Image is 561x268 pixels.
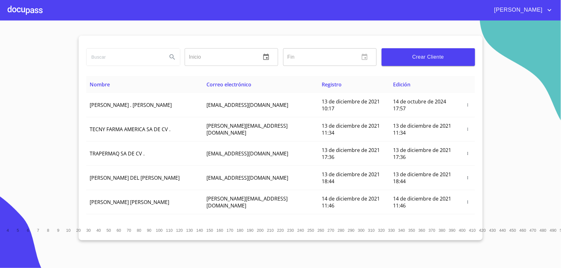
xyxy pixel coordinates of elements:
span: 460 [520,228,526,233]
button: 250 [306,225,316,235]
span: 80 [137,228,141,233]
span: Edición [393,81,411,88]
span: 290 [348,228,355,233]
span: 210 [267,228,274,233]
button: 170 [225,225,235,235]
span: [PERSON_NAME] [490,5,546,15]
span: 120 [176,228,183,233]
span: 200 [257,228,264,233]
button: 360 [417,225,427,235]
span: 260 [318,228,324,233]
span: 370 [429,228,435,233]
span: 490 [550,228,557,233]
button: 220 [276,225,286,235]
span: 15 de diciembre de 2021 18:52 [393,219,451,233]
button: 390 [447,225,457,235]
span: 150 [206,228,213,233]
button: account of current user [490,5,553,15]
span: 470 [530,228,536,233]
span: 230 [287,228,294,233]
button: 9 [53,225,63,235]
button: 280 [336,225,346,235]
button: 310 [367,225,377,235]
button: 130 [185,225,195,235]
span: Crear Cliente [387,53,470,61]
button: 10 [63,225,74,235]
span: 220 [277,228,284,233]
button: 30 [84,225,94,235]
button: 440 [498,225,508,235]
span: 330 [388,228,395,233]
button: Search [165,50,180,65]
span: [PERSON_NAME][EMAIL_ADDRESS][DOMAIN_NAME] [206,122,288,136]
span: 13 de diciembre de 2021 17:36 [322,147,380,160]
span: 6 [27,228,29,233]
button: 270 [326,225,336,235]
span: [EMAIL_ADDRESS][DOMAIN_NAME] [206,102,288,108]
button: 340 [397,225,407,235]
span: 40 [96,228,101,233]
span: [PERSON_NAME] . [PERSON_NAME] [90,102,172,108]
button: 470 [528,225,538,235]
span: 13 de diciembre de 2021 11:34 [393,122,451,136]
span: 60 [116,228,121,233]
span: 50 [106,228,111,233]
span: [EMAIL_ADDRESS][DOMAIN_NAME] [206,150,288,157]
span: 100 [156,228,163,233]
span: [EMAIL_ADDRESS][DOMAIN_NAME] [206,174,288,181]
span: 190 [247,228,254,233]
span: 300 [358,228,365,233]
button: 160 [215,225,225,235]
button: 490 [548,225,558,235]
span: 380 [439,228,445,233]
span: 14 de diciembre de 2021 11:46 [393,195,451,209]
span: 13 de diciembre de 2021 11:34 [322,122,380,136]
span: 13 de diciembre de 2021 18:44 [393,171,451,185]
span: 13 de diciembre de 2021 18:44 [322,171,380,185]
span: 340 [398,228,405,233]
span: 90 [147,228,151,233]
span: 130 [186,228,193,233]
button: 20 [74,225,84,235]
button: 140 [195,225,205,235]
button: 150 [205,225,215,235]
span: 4 [7,228,9,233]
span: 270 [328,228,334,233]
button: 40 [94,225,104,235]
span: 5 [17,228,19,233]
button: 70 [124,225,134,235]
span: 14 de octubre de 2024 17:57 [393,98,446,112]
button: Crear Cliente [382,48,475,66]
span: Registro [322,81,342,88]
button: 230 [286,225,296,235]
button: 180 [235,225,245,235]
button: 330 [387,225,397,235]
span: 350 [409,228,415,233]
button: 210 [266,225,276,235]
span: [PERSON_NAME][EMAIL_ADDRESS][DOMAIN_NAME] [206,195,288,209]
span: 400 [459,228,466,233]
button: 420 [478,225,488,235]
span: 70 [127,228,131,233]
span: 160 [217,228,223,233]
span: 170 [227,228,233,233]
button: 380 [437,225,447,235]
span: 480 [540,228,546,233]
span: TECNY FARMA AMERICA SA DE CV . [90,126,171,133]
button: 120 [175,225,185,235]
button: 80 [134,225,144,235]
button: 320 [377,225,387,235]
button: 50 [104,225,114,235]
span: [PERSON_NAME] DEL [PERSON_NAME] [90,174,180,181]
button: 300 [356,225,367,235]
button: 7 [33,225,43,235]
span: 240 [297,228,304,233]
span: TRAPERMAQ SA DE CV . [90,150,145,157]
span: 140 [196,228,203,233]
span: 13 de diciembre de 2021 17:36 [393,147,451,160]
span: 180 [237,228,243,233]
span: 30 [86,228,91,233]
button: 430 [488,225,498,235]
span: 440 [499,228,506,233]
span: 450 [510,228,516,233]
